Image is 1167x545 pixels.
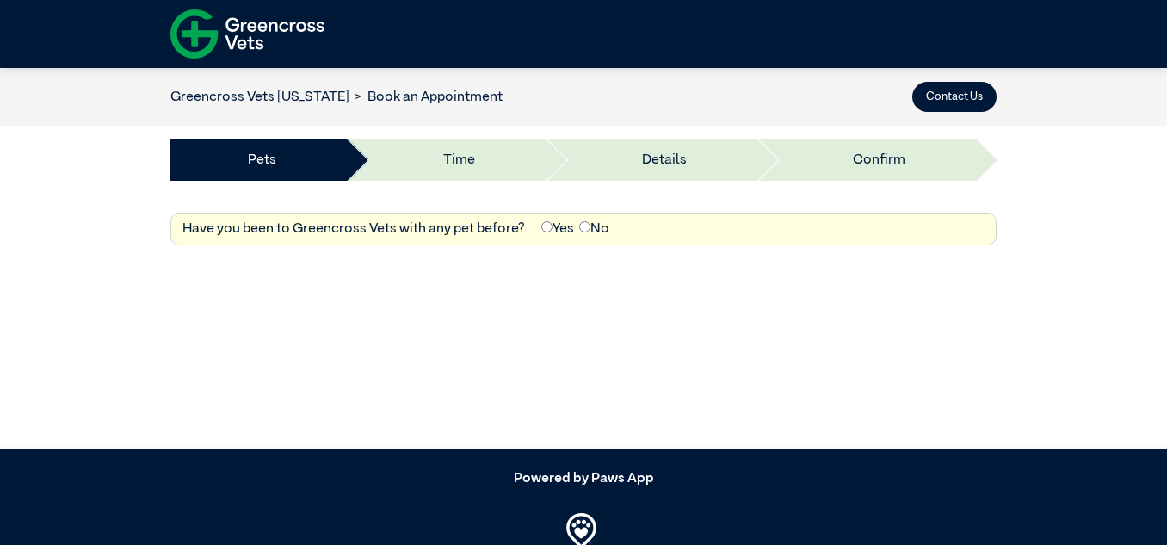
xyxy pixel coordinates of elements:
li: Book an Appointment [349,87,503,108]
input: Yes [541,221,553,232]
nav: breadcrumb [170,87,503,108]
img: f-logo [170,4,324,64]
a: Greencross Vets [US_STATE] [170,90,349,104]
label: No [579,219,609,239]
h5: Powered by Paws App [170,472,997,488]
label: Yes [541,219,574,239]
button: Contact Us [912,82,997,112]
input: No [579,221,590,232]
label: Have you been to Greencross Vets with any pet before? [182,219,525,239]
a: Pets [248,150,276,170]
